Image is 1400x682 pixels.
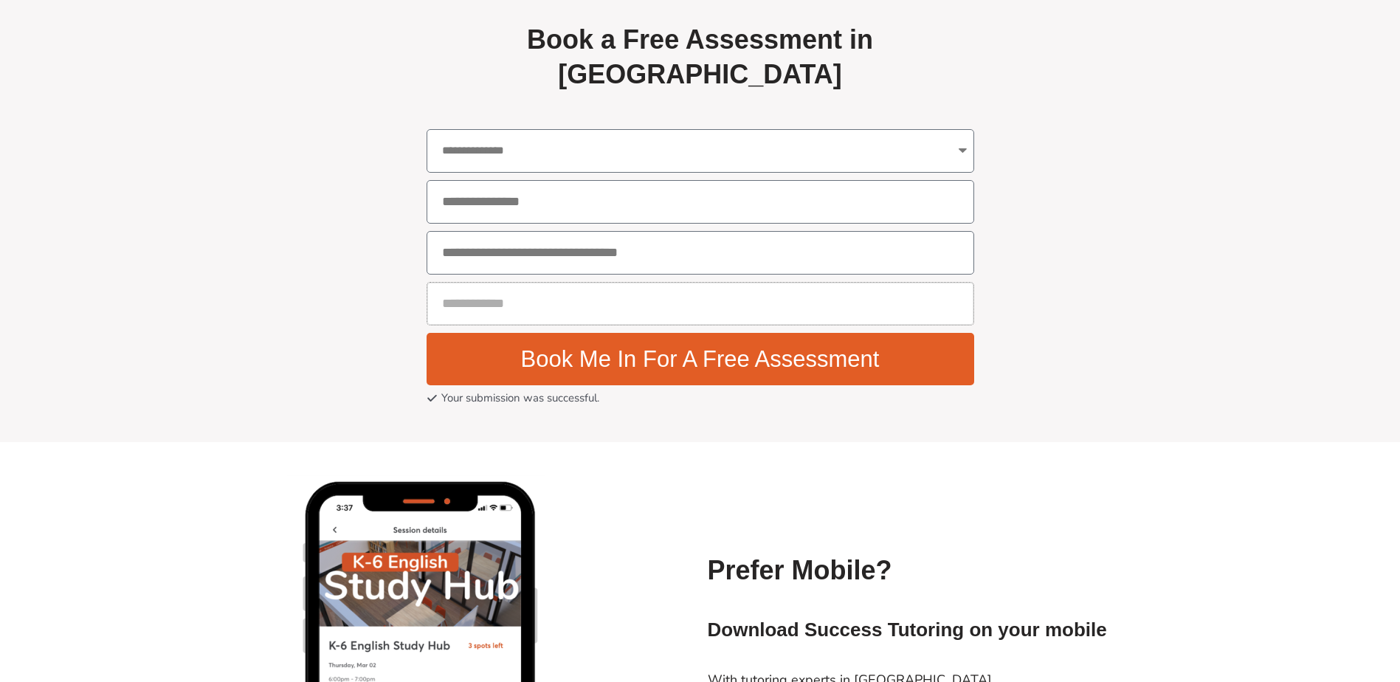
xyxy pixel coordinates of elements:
[427,393,974,404] div: Your submission was successful.
[427,129,974,404] form: Free Assessment - Global
[708,618,1114,643] h2: Download Success Tutoring on your mobile
[1154,515,1400,682] iframe: Chat Widget
[521,348,880,371] span: Book Me In For A Free Assessment
[427,23,974,92] h2: Book a Free Assessment in [GEOGRAPHIC_DATA]
[708,554,1114,588] h2: Prefer Mobile?
[427,333,974,385] button: Book Me In For A Free Assessment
